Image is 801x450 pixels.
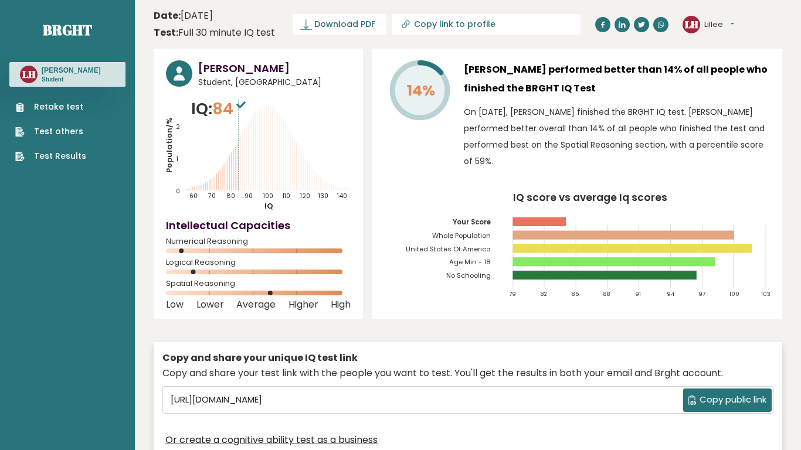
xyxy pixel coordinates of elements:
tspan: 140 [337,192,347,200]
h4: Intellectual Capacities [166,217,351,233]
tspan: 2 [176,123,180,132]
b: Test: [154,26,178,39]
tspan: No Schooling [446,271,491,280]
span: Spatial Reasoning [166,281,351,286]
div: Copy and share your test link with the people you want to test. You'll get the results in both yo... [162,366,773,380]
tspan: 70 [208,192,216,200]
p: IQ: [191,97,249,121]
span: Numerical Reasoning [166,239,351,244]
time: [DATE] [154,9,213,23]
text: LH [22,67,36,81]
tspan: 130 [318,192,328,200]
a: Retake test [15,101,86,113]
tspan: 110 [282,192,290,200]
a: Test Results [15,150,86,162]
span: Average [236,302,276,307]
tspan: 91 [635,290,641,298]
tspan: 0 [176,187,180,196]
tspan: 82 [541,290,547,298]
tspan: Age Min - 18 [449,257,491,267]
tspan: 79 [509,290,516,298]
span: 84 [212,98,249,120]
tspan: 103 [761,290,771,298]
tspan: 120 [300,192,310,200]
button: Copy public link [683,388,772,412]
span: High [331,302,351,307]
h3: [PERSON_NAME] performed better than 14% of all people who finished the BRGHT IQ Test [464,60,770,98]
tspan: 60 [189,192,198,200]
tspan: United States Of America [406,244,491,254]
b: Date: [154,9,181,22]
tspan: IQ [265,200,274,212]
tspan: 94 [667,290,674,298]
tspan: 100 [263,192,273,200]
tspan: Whole Population [432,231,491,240]
button: Lillee [704,19,734,30]
span: Higher [289,302,318,307]
span: Low [166,302,184,307]
tspan: 14% [407,80,435,101]
p: On [DATE], [PERSON_NAME] finished the BRGHT IQ test. [PERSON_NAME] performed better overall than ... [464,104,770,169]
tspan: 85 [572,290,580,298]
tspan: 90 [245,192,253,200]
span: Logical Reasoning [166,260,351,265]
tspan: 1 [176,155,178,163]
span: Download PDF [314,18,375,30]
p: Student [42,76,101,84]
span: Lower [196,302,224,307]
tspan: IQ score vs average Iq scores [514,190,668,204]
tspan: 97 [698,290,705,298]
div: Copy and share your unique IQ test link [162,351,773,365]
h3: [PERSON_NAME] [42,66,101,75]
tspan: Population/% [164,117,175,173]
a: Or create a cognitive ability test as a business [165,433,378,447]
tspan: 80 [226,192,235,200]
tspan: Your Score [453,217,491,227]
text: LH [685,17,698,30]
span: Student, [GEOGRAPHIC_DATA] [198,76,351,88]
a: Brght [43,21,92,39]
span: Copy public link [700,393,766,407]
tspan: 100 [729,290,739,298]
a: Download PDF [293,14,386,35]
div: Full 30 minute IQ test [154,26,275,40]
h3: [PERSON_NAME] [198,60,351,76]
tspan: 88 [603,290,610,298]
a: Test others [15,125,86,138]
